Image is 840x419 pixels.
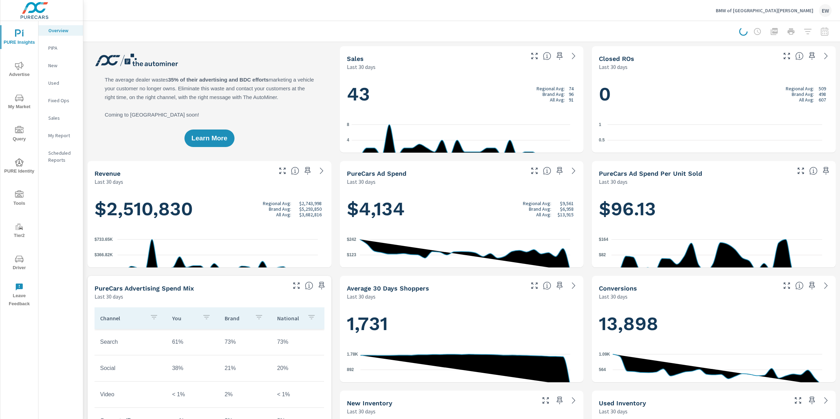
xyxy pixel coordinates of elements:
button: Make Fullscreen [795,165,806,176]
p: 74 [569,86,574,91]
text: $164 [599,237,608,242]
a: See more details in report [568,395,579,406]
td: < 1% [167,386,219,403]
button: Make Fullscreen [781,280,792,291]
span: Learn More [191,135,227,141]
p: 607 [819,97,826,103]
p: Overview [48,27,77,34]
td: 21% [219,359,272,377]
span: Save this to your personalized report [806,280,818,291]
td: Video [94,386,167,403]
h5: PureCars Ad Spend [347,170,406,177]
text: $733.65K [94,237,113,242]
p: New [48,62,77,69]
p: Brand [225,315,249,322]
span: Total cost of media for all PureCars channels for the selected dealership group over the selected... [543,167,551,175]
div: Overview [38,25,83,36]
button: Make Fullscreen [291,280,302,291]
p: You [172,315,197,322]
span: Save this to your personalized report [554,280,565,291]
span: Leave Feedback [2,283,36,308]
p: Regional Avg: [786,86,814,91]
p: Last 30 days [599,177,628,186]
span: Save this to your personalized report [554,165,565,176]
span: Number of vehicles sold by the dealership over the selected date range. [Source: This data is sou... [543,52,551,60]
h5: New Inventory [347,399,392,407]
p: Scheduled Reports [48,149,77,163]
span: Save this to your personalized report [806,50,818,62]
span: Save this to your personalized report [806,395,818,406]
h1: $96.13 [599,197,829,221]
p: Brand Avg: [792,91,814,97]
button: Make Fullscreen [529,280,540,291]
span: Driver [2,255,36,272]
p: All Avg: [799,97,814,103]
span: Average cost of advertising per each vehicle sold at the dealer over the selected date range. The... [809,167,818,175]
h1: 13,898 [599,312,829,336]
p: Last 30 days [94,292,123,301]
p: Regional Avg: [263,201,291,206]
p: All Avg: [550,97,565,103]
span: PURE Insights [2,29,36,47]
p: $13,915 [558,212,574,217]
text: $366.82K [94,252,113,257]
h1: $2,510,830 [94,197,324,221]
a: See more details in report [820,395,832,406]
div: Fixed Ops [38,95,83,106]
text: 1 [599,122,601,127]
td: Social [94,359,167,377]
span: Tools [2,190,36,208]
a: See more details in report [568,50,579,62]
td: 61% [167,333,219,351]
p: Last 30 days [347,407,376,415]
div: New [38,60,83,71]
h5: Average 30 Days Shoppers [347,285,429,292]
h1: 0 [599,82,829,106]
button: Make Fullscreen [540,395,551,406]
a: See more details in report [316,165,327,176]
p: Last 30 days [347,177,376,186]
button: Make Fullscreen [529,50,540,62]
td: 73% [272,333,324,351]
p: Fixed Ops [48,97,77,104]
button: Make Fullscreen [277,165,288,176]
text: 564 [599,367,606,372]
p: $3,682,816 [299,212,322,217]
p: $6,958 [560,206,574,212]
p: Brand Avg: [269,206,291,212]
a: See more details in report [568,165,579,176]
p: 498 [819,91,826,97]
h1: 43 [347,82,577,106]
p: All Avg: [276,212,291,217]
p: Channel [100,315,144,322]
text: $123 [347,252,356,257]
p: All Avg: [536,212,551,217]
text: 1.78K [347,351,358,356]
text: $242 [347,237,356,242]
span: Total sales revenue over the selected date range. [Source: This data is sourced from the dealer’s... [291,167,299,175]
div: Used [38,78,83,88]
span: Query [2,126,36,143]
td: < 1% [272,386,324,403]
p: Brand Avg: [529,206,551,212]
p: Regional Avg: [537,86,565,91]
p: 91 [569,97,574,103]
span: Save this to your personalized report [302,165,313,176]
h5: PureCars Advertising Spend Mix [94,285,194,292]
p: Brand Avg: [542,91,565,97]
span: My Market [2,94,36,111]
h5: Conversions [599,285,637,292]
span: The number of dealer-specified goals completed by a visitor. [Source: This data is provided by th... [795,281,804,290]
text: 8 [347,122,349,127]
span: A rolling 30 day total of daily Shoppers on the dealership website, averaged over the selected da... [543,281,551,290]
p: Last 30 days [599,407,628,415]
text: 1.09K [599,351,610,356]
p: BMW of [GEOGRAPHIC_DATA][PERSON_NAME] [716,7,813,14]
span: Advertise [2,62,36,79]
div: Sales [38,113,83,123]
h5: Used Inventory [599,399,646,407]
text: 0.5 [599,138,605,142]
p: $5,293,850 [299,206,322,212]
span: PURE Identity [2,158,36,175]
p: $9,561 [560,201,574,206]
